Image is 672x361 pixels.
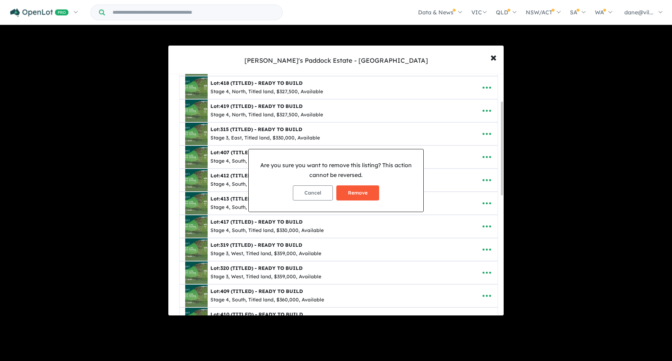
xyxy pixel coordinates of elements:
span: dane@vil... [624,9,653,16]
input: Try estate name, suburb, builder or developer [106,5,281,20]
img: Openlot PRO Logo White [10,8,69,17]
button: Cancel [293,185,333,200]
p: Are you sure you want to remove this listing? This action cannot be reversed. [254,161,418,179]
button: Remove [336,185,379,200]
